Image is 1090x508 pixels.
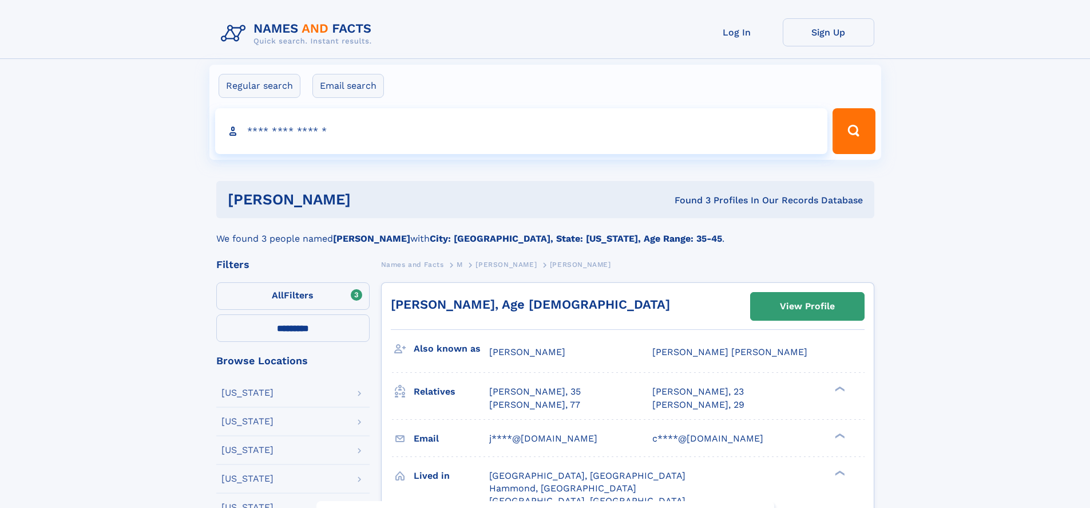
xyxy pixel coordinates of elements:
[333,233,410,244] b: [PERSON_NAME]
[489,470,685,481] span: [GEOGRAPHIC_DATA], [GEOGRAPHIC_DATA]
[513,194,863,207] div: Found 3 Profiles In Our Records Database
[457,257,463,271] a: M
[216,282,370,310] label: Filters
[833,108,875,154] button: Search Button
[430,233,722,244] b: City: [GEOGRAPHIC_DATA], State: [US_STATE], Age Range: 35-45
[691,18,783,46] a: Log In
[652,399,744,411] a: [PERSON_NAME], 29
[312,74,384,98] label: Email search
[489,346,565,357] span: [PERSON_NAME]
[652,385,744,398] a: [PERSON_NAME], 23
[475,261,537,269] span: [PERSON_NAME]
[414,339,489,359] h3: Also known as
[489,483,636,494] span: Hammond, [GEOGRAPHIC_DATA]
[457,261,463,269] span: M
[751,293,864,320] a: View Profile
[228,192,513,207] h1: [PERSON_NAME]
[215,108,828,154] input: search input
[272,290,284,301] span: All
[652,346,807,357] span: [PERSON_NAME] [PERSON_NAME]
[221,474,274,483] div: [US_STATE]
[221,388,274,397] div: [US_STATE]
[391,297,670,312] a: [PERSON_NAME], Age [DEMOGRAPHIC_DATA]
[221,417,274,426] div: [US_STATE]
[216,18,381,49] img: Logo Names and Facts
[414,429,489,448] h3: Email
[832,385,846,393] div: ❯
[414,466,489,486] h3: Lived in
[780,293,835,320] div: View Profile
[489,385,581,398] a: [PERSON_NAME], 35
[216,259,370,270] div: Filters
[216,218,874,246] div: We found 3 people named with .
[414,382,489,401] h3: Relatives
[783,18,874,46] a: Sign Up
[219,74,300,98] label: Regular search
[489,495,685,506] span: [GEOGRAPHIC_DATA], [GEOGRAPHIC_DATA]
[832,432,846,439] div: ❯
[475,257,537,271] a: [PERSON_NAME]
[489,399,580,411] a: [PERSON_NAME], 77
[381,257,444,271] a: Names and Facts
[221,446,274,455] div: [US_STATE]
[550,261,611,269] span: [PERSON_NAME]
[216,356,370,366] div: Browse Locations
[832,469,846,477] div: ❯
